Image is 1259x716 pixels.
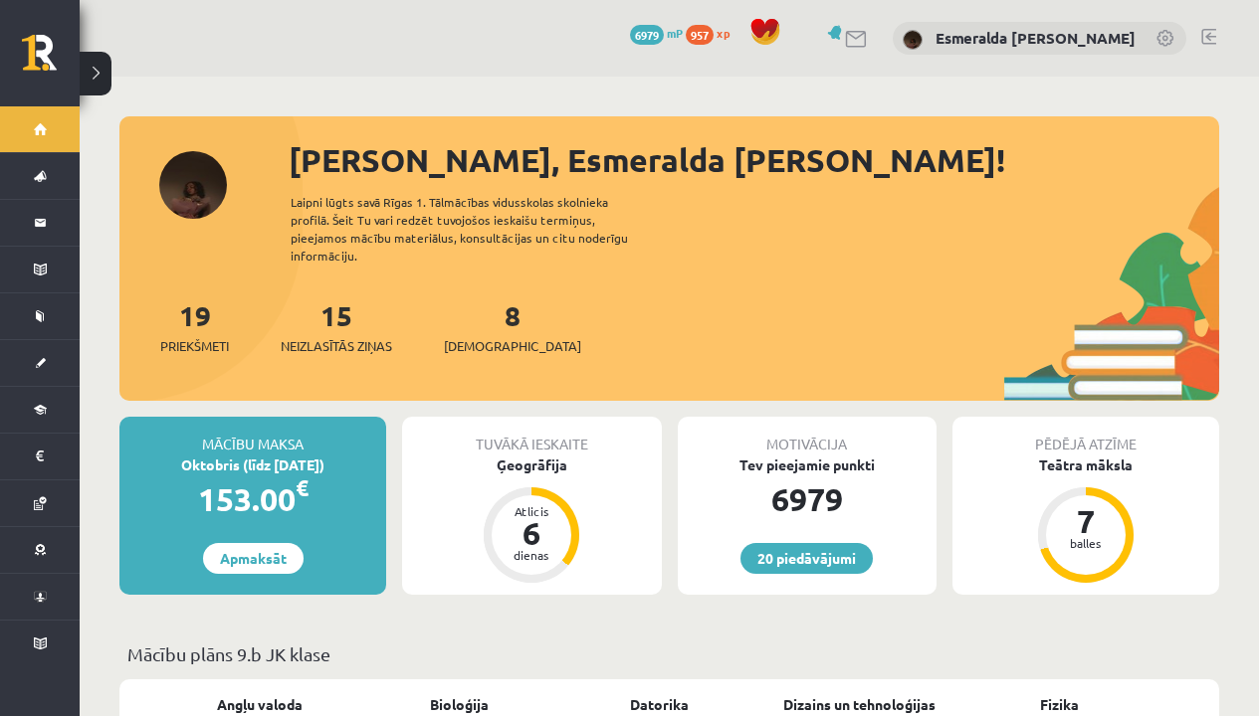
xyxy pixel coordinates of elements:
[281,297,392,356] a: 15Neizlasītās ziņas
[952,417,1219,454] div: Pēdējā atzīme
[678,475,937,523] div: 6979
[502,549,561,561] div: dienas
[203,543,304,574] a: Apmaksāt
[296,473,309,502] span: €
[160,297,229,356] a: 19Priekšmeti
[667,25,683,41] span: mP
[281,336,392,356] span: Neizlasītās ziņas
[119,417,386,454] div: Mācību maksa
[444,297,581,356] a: 8[DEMOGRAPHIC_DATA]
[1056,505,1116,537] div: 7
[686,25,739,41] a: 957 xp
[740,543,873,574] a: 20 piedāvājumi
[1056,537,1116,549] div: balles
[444,336,581,356] span: [DEMOGRAPHIC_DATA]
[678,417,937,454] div: Motivācija
[127,640,1211,667] p: Mācību plāns 9.b JK klase
[952,454,1219,586] a: Teātra māksla 7 balles
[402,454,661,586] a: Ģeogrāfija Atlicis 6 dienas
[160,336,229,356] span: Priekšmeti
[952,454,1219,475] div: Teātra māksla
[678,454,937,475] div: Tev pieejamie punkti
[22,35,80,85] a: Rīgas 1. Tālmācības vidusskola
[783,694,936,715] a: Dizains un tehnoloģijas
[717,25,730,41] span: xp
[903,30,923,50] img: Esmeralda Elisa Zālīte
[402,454,661,475] div: Ģeogrāfija
[430,694,489,715] a: Bioloģija
[630,25,664,45] span: 6979
[630,25,683,41] a: 6979 mP
[291,193,663,265] div: Laipni lūgts savā Rīgas 1. Tālmācības vidusskolas skolnieka profilā. Šeit Tu vari redzēt tuvojošo...
[217,694,303,715] a: Angļu valoda
[686,25,714,45] span: 957
[502,517,561,549] div: 6
[402,417,661,454] div: Tuvākā ieskaite
[630,694,689,715] a: Datorika
[119,454,386,475] div: Oktobris (līdz [DATE])
[289,136,1219,184] div: [PERSON_NAME], Esmeralda [PERSON_NAME]!
[1040,694,1079,715] a: Fizika
[502,505,561,517] div: Atlicis
[119,475,386,523] div: 153.00
[936,28,1136,48] a: Esmeralda [PERSON_NAME]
